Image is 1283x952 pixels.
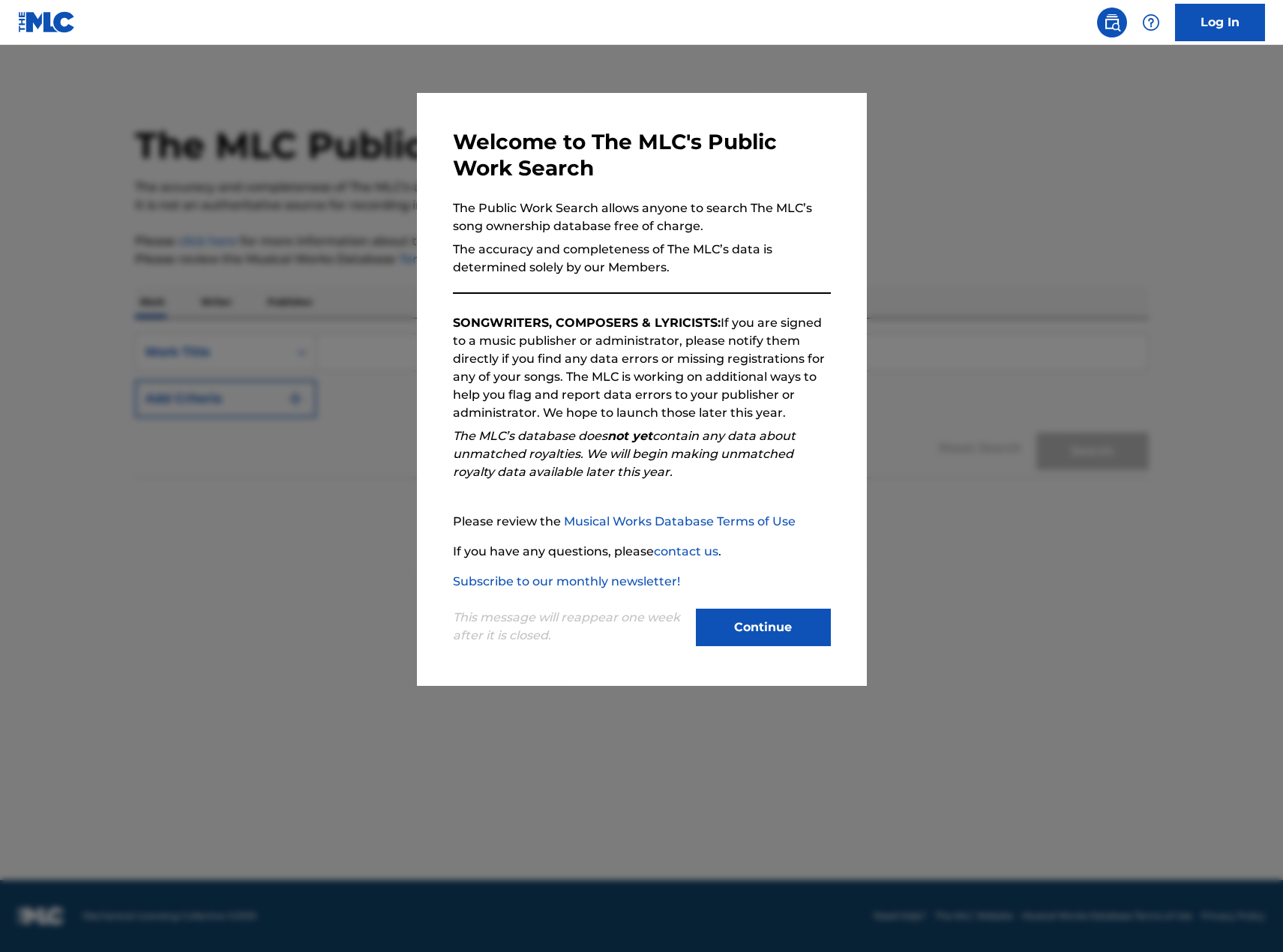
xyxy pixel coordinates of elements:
p: If you are signed to a music publisher or administrator, please notify them directly if you find ... [453,314,831,422]
iframe: Chat Widget [1208,880,1283,952]
div: Help [1136,7,1166,37]
strong: SONGWRITERS, COMPOSERS & LYRICISTS: [453,316,721,330]
img: search [1103,13,1121,31]
p: This message will reappear one week after it is closed. [453,609,687,645]
strong: not yet [607,429,652,443]
em: The MLC’s database does contain any data about unmatched royalties. We will begin making unmatche... [453,429,796,479]
p: If you have any questions, please . [453,543,831,561]
button: Continue [696,609,831,646]
p: The Public Work Search allows anyone to search The MLC’s song ownership database free of charge. [453,199,831,235]
p: Please review the [453,513,831,531]
img: help [1142,13,1160,31]
a: contact us [654,544,718,558]
p: The accuracy and completeness of The MLC’s data is determined solely by our Members. [453,241,831,277]
img: MLC Logo [18,11,76,33]
a: Public Search [1097,7,1127,37]
a: Log In [1175,4,1265,41]
a: Musical Works Database Terms of Use [564,514,796,528]
a: Subscribe to our monthly newsletter! [453,574,680,588]
h3: Welcome to The MLC's Public Work Search [453,129,831,181]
